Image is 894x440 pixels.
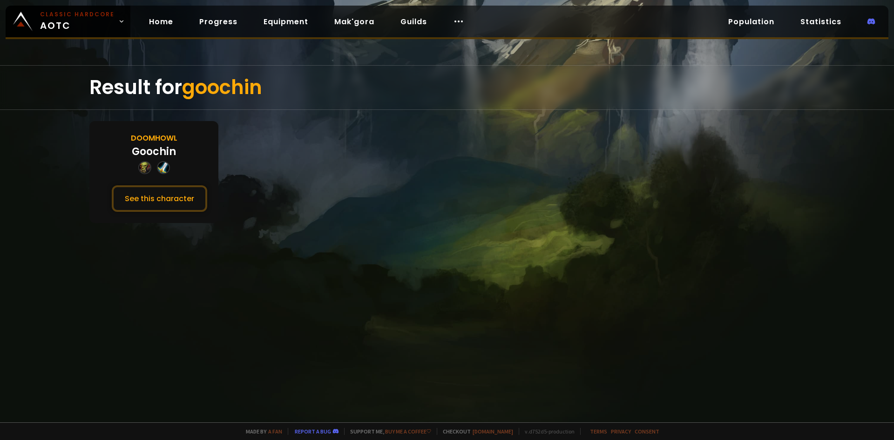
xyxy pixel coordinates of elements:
[40,10,115,19] small: Classic Hardcore
[240,428,282,435] span: Made by
[344,428,431,435] span: Support me,
[131,132,177,144] div: Doomhowl
[256,12,316,31] a: Equipment
[393,12,434,31] a: Guilds
[6,6,130,37] a: Classic HardcoreAOTC
[40,10,115,33] span: AOTC
[519,428,575,435] span: v. d752d5 - production
[437,428,513,435] span: Checkout
[89,66,805,109] div: Result for
[192,12,245,31] a: Progress
[142,12,181,31] a: Home
[112,185,207,212] button: See this character
[295,428,331,435] a: Report a bug
[182,74,262,101] span: goochin
[635,428,659,435] a: Consent
[793,12,849,31] a: Statistics
[611,428,631,435] a: Privacy
[385,428,431,435] a: Buy me a coffee
[473,428,513,435] a: [DOMAIN_NAME]
[721,12,782,31] a: Population
[268,428,282,435] a: a fan
[132,144,176,159] div: Goochin
[590,428,607,435] a: Terms
[327,12,382,31] a: Mak'gora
